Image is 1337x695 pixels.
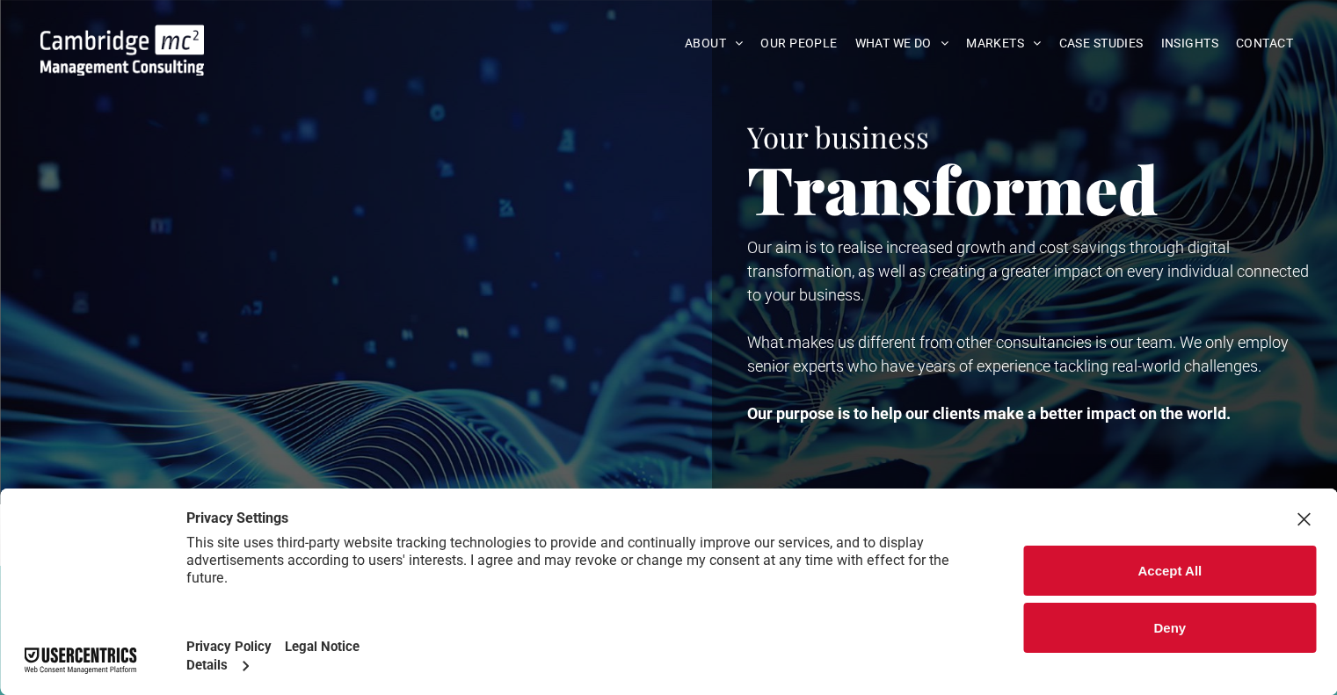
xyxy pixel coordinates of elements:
a: WHAT WE DO [847,30,958,57]
a: OUR PEOPLE [752,30,846,57]
span: Our aim is to realise increased growth and cost savings through digital transformation, as well a... [747,238,1309,304]
a: MARKETS [957,30,1050,57]
span: Your business [747,117,929,156]
a: CONTACT [1227,30,1302,57]
span: What makes us different from other consultancies is our team. We only employ senior experts who h... [747,333,1289,375]
a: CASE STUDIES [1050,30,1152,57]
a: ABOUT [676,30,752,57]
img: Go to Homepage [40,25,204,76]
strong: Our purpose is to help our clients make a better impact on the world. [747,404,1231,423]
span: Transformed [747,144,1159,232]
a: INSIGHTS [1152,30,1227,57]
a: Your Business Transformed | Cambridge Management Consulting [40,27,204,46]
